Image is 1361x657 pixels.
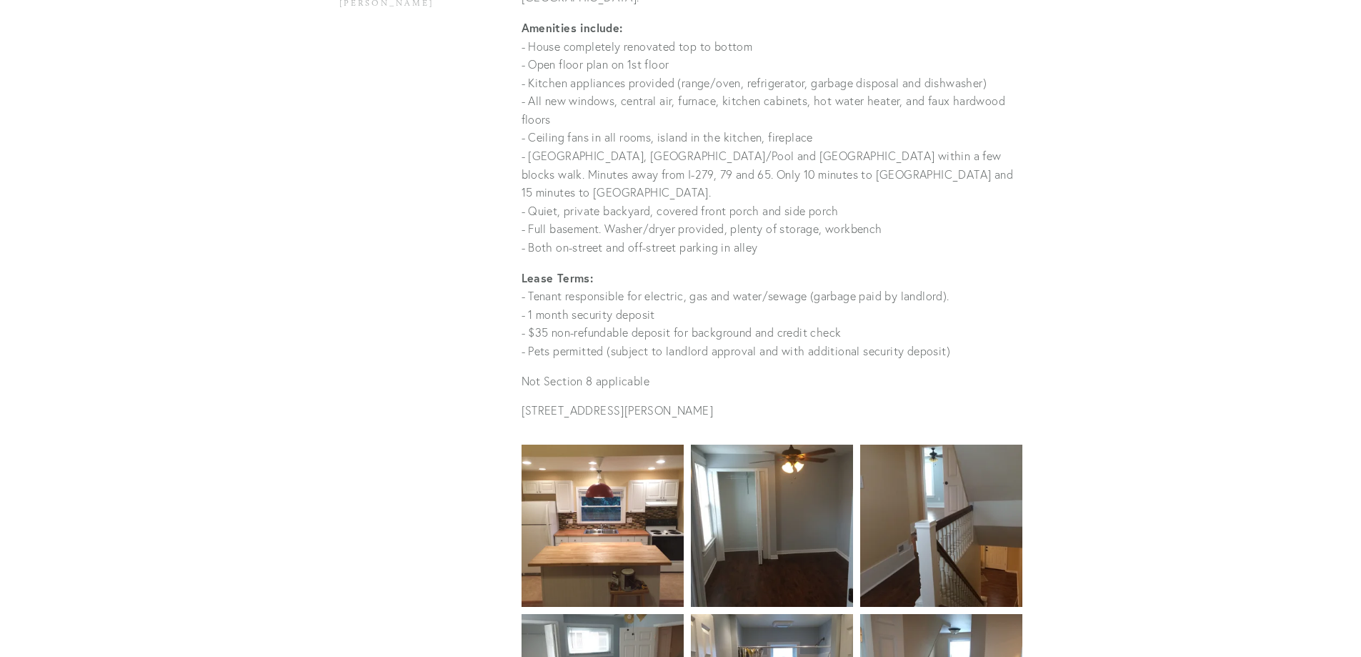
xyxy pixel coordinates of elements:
[522,269,1022,361] p: - Tenant responsible for electric, gas and water/sewage (garbage paid by landlord). - 1 month sec...
[522,20,623,35] strong: Amenities include:
[522,19,1022,257] p: - House completely renovated top to bottom - Open floor plan on 1st floor - Kitchen appliances pr...
[494,445,711,607] img: IMG_0577.JPG
[860,418,1022,634] img: IMG_0584.JPG
[522,270,594,285] strong: Lease Terms:
[522,402,1022,420] p: [STREET_ADDRESS][PERSON_NAME]
[522,372,1022,391] p: Not Section 8 applicable
[691,418,853,634] img: IMG_0579.JPG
